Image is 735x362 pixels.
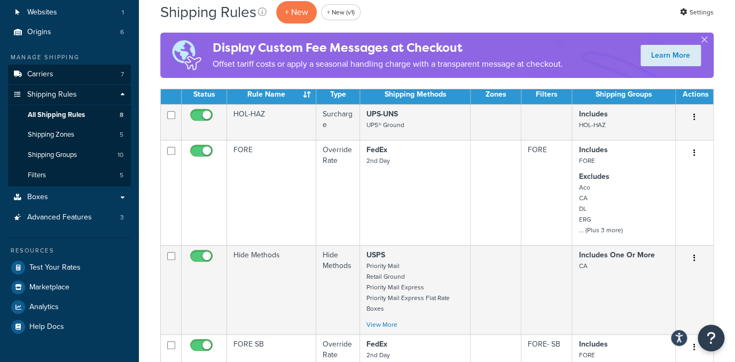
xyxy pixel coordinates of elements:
[213,39,563,57] h4: Display Custom Fee Messages at Checkout
[578,171,609,182] strong: Excludes
[28,171,46,180] span: Filters
[8,65,131,84] li: Carriers
[8,246,131,255] div: Resources
[578,120,605,130] small: HOL-HAZ
[8,105,131,125] a: All Shipping Rules 8
[8,53,131,62] div: Manage Shipping
[578,183,622,235] small: Aco CA DL ERG ... (Plus 3 more)
[366,108,398,120] strong: UPS-UNS
[8,22,131,42] a: Origins 6
[8,65,131,84] a: Carriers 7
[27,28,51,37] span: Origins
[321,4,361,20] a: + New (v1)
[182,85,227,104] th: Status
[698,325,724,351] button: Open Resource Center
[8,125,131,145] li: Shipping Zones
[121,70,124,79] span: 7
[676,85,713,104] th: Actions
[29,263,81,272] span: Test Your Rates
[29,322,64,332] span: Help Docs
[8,22,131,42] li: Origins
[366,320,397,329] a: View More
[8,317,131,336] a: Help Docs
[366,339,387,350] strong: FedEx
[8,145,131,165] a: Shipping Groups 10
[366,156,390,166] small: 2nd Day
[8,145,131,165] li: Shipping Groups
[8,85,131,186] li: Shipping Rules
[28,151,77,160] span: Shipping Groups
[578,350,595,360] small: FORE
[28,111,85,120] span: All Shipping Rules
[8,85,131,105] a: Shipping Rules
[8,125,131,145] a: Shipping Zones 5
[521,140,572,245] td: FORE
[227,85,316,104] th: Rule Name : activate to sort column ascending
[8,187,131,207] a: Boxes
[8,297,131,317] a: Analytics
[213,57,563,72] p: Offset tariff costs or apply a seasonal handling charge with a transparent message at checkout.
[578,108,607,120] strong: Includes
[8,3,131,22] a: Websites 1
[8,208,131,227] a: Advanced Features 3
[122,8,124,17] span: 1
[8,258,131,277] a: Test Your Rates
[316,245,361,334] td: Hide Methods
[578,339,607,350] strong: Includes
[8,278,131,297] a: Marketplace
[27,213,92,222] span: Advanced Features
[28,130,74,139] span: Shipping Zones
[29,283,69,292] span: Marketplace
[120,171,123,180] span: 5
[578,156,595,166] small: FORE
[8,166,131,185] a: Filters 5
[366,144,387,155] strong: FedEx
[680,5,714,20] a: Settings
[227,104,316,140] td: HOL-HAZ
[572,85,676,104] th: Shipping Groups
[160,2,256,22] h1: Shipping Rules
[578,249,654,261] strong: Includes One Or More
[8,105,131,125] li: All Shipping Rules
[316,85,361,104] th: Type
[27,90,77,99] span: Shipping Rules
[29,303,59,312] span: Analytics
[120,213,124,222] span: 3
[471,85,521,104] th: Zones
[578,144,607,155] strong: Includes
[366,249,385,261] strong: USPS
[366,120,404,130] small: UPS® Ground
[276,1,317,23] p: + New
[8,208,131,227] li: Advanced Features
[640,45,701,66] a: Learn More
[120,130,123,139] span: 5
[27,8,57,17] span: Websites
[521,85,572,104] th: Filters
[316,104,361,140] td: Surcharge
[8,3,131,22] li: Websites
[360,85,471,104] th: Shipping Methods
[578,261,587,271] small: CA
[366,350,390,360] small: 2nd Day
[27,70,53,79] span: Carriers
[8,166,131,185] li: Filters
[227,245,316,334] td: Hide Methods
[160,33,213,78] img: duties-banner-06bc72dcb5fe05cb3f9472aba00be2ae8eb53ab6f0d8bb03d382ba314ac3c341.png
[366,261,450,313] small: Priority Mail Retail Ground Priority Mail Express Priority Mail Express Flat Rate Boxes
[227,140,316,245] td: FORE
[27,193,48,202] span: Boxes
[316,140,361,245] td: Override Rate
[120,28,124,37] span: 6
[120,111,123,120] span: 8
[118,151,123,160] span: 10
